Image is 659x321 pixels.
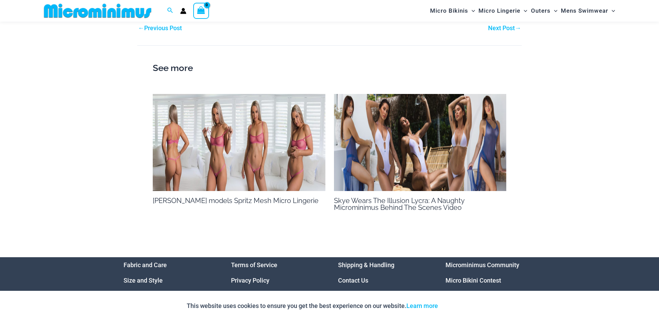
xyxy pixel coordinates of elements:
[231,277,269,284] a: Privacy Policy
[515,24,521,32] span: →
[124,277,163,284] a: Size and Style
[180,8,186,14] a: Account icon link
[478,2,520,20] span: Micro Lingerie
[428,2,477,20] a: Micro BikinisMenu ToggleMenu Toggle
[488,25,521,31] a: Next Post→
[137,10,522,33] nav: Post navigation
[124,257,214,304] aside: Footer Widget 1
[334,197,464,212] a: Skye Wears The Illusion Lycra: A Naughty Microminimus Behind The Scenes Video
[231,261,277,269] a: Terms of Service
[561,2,608,20] span: Mens Swimwear
[468,2,475,20] span: Menu Toggle
[427,1,618,21] nav: Site Navigation
[231,257,321,304] aside: Footer Widget 2
[153,61,506,75] h2: See more
[187,301,438,311] p: This website uses cookies to ensure you get the best experience on our website.
[193,3,209,19] a: View Shopping Cart, empty
[446,261,519,269] a: Microminimus Community
[167,7,173,15] a: Search icon link
[477,2,529,20] a: Micro LingerieMenu ToggleMenu Toggle
[443,298,472,314] button: Accept
[338,277,368,284] a: Contact Us
[430,2,468,20] span: Micro Bikinis
[153,197,319,205] a: [PERSON_NAME] models Spritz Mesh Micro Lingerie
[41,3,154,19] img: MM SHOP LOGO FLAT
[520,2,527,20] span: Menu Toggle
[138,25,182,31] a: ←Previous Post
[334,94,507,191] img: SKYE 2000 x 700 Thumbnail
[446,257,536,304] nav: Menu
[124,257,214,304] nav: Menu
[338,261,394,269] a: Shipping & Handling
[138,24,144,32] span: ←
[559,2,617,20] a: Mens SwimwearMenu ToggleMenu Toggle
[529,2,559,20] a: OutersMenu ToggleMenu Toggle
[446,277,501,284] a: Micro Bikini Contest
[153,94,325,191] img: MM BTS Sammy 2000 x 700 Thumbnail 1
[231,257,321,304] nav: Menu
[531,2,551,20] span: Outers
[551,2,557,20] span: Menu Toggle
[338,257,428,304] nav: Menu
[406,302,438,309] a: Learn more
[608,2,615,20] span: Menu Toggle
[446,257,536,304] aside: Footer Widget 4
[124,261,167,269] a: Fabric and Care
[338,257,428,304] aside: Footer Widget 3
